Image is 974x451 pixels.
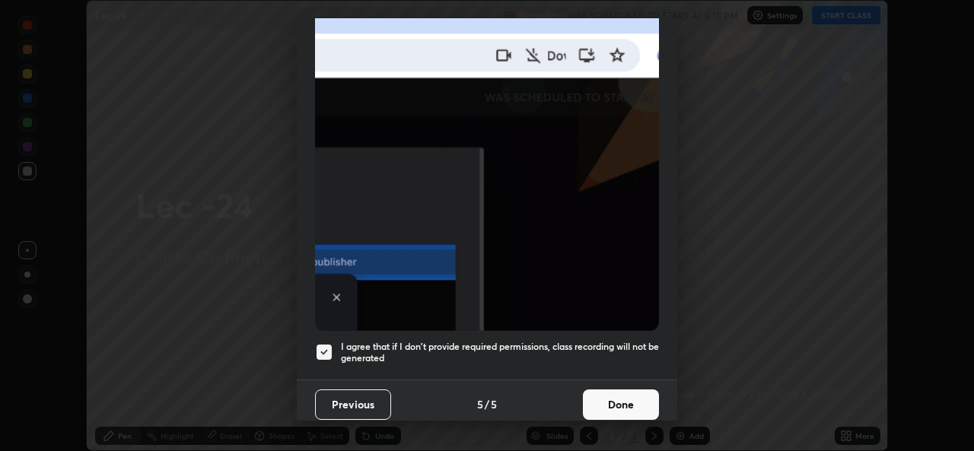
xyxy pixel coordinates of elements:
[477,396,483,412] h4: 5
[491,396,497,412] h4: 5
[485,396,489,412] h4: /
[583,389,659,420] button: Done
[341,341,659,364] h5: I agree that if I don't provide required permissions, class recording will not be generated
[315,389,391,420] button: Previous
